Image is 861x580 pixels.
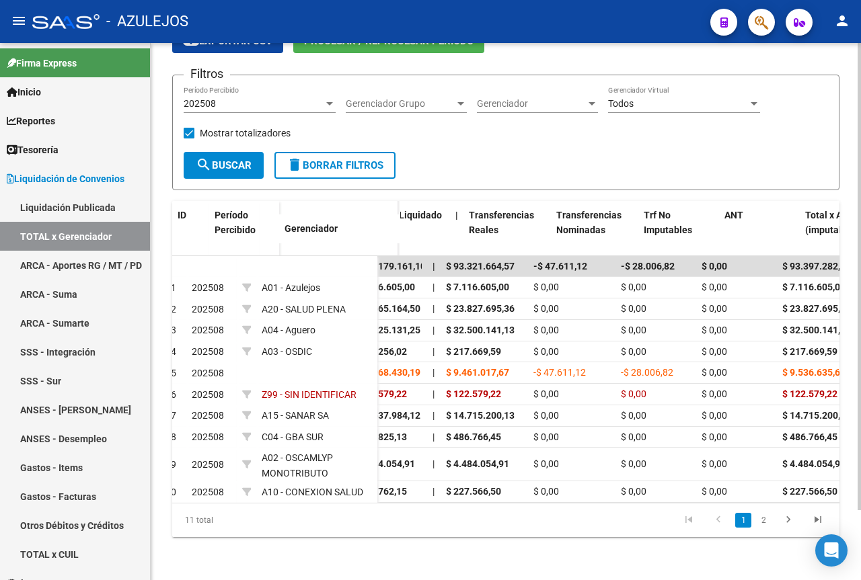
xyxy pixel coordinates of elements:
span: Gerenciador [477,98,586,110]
span: $ 0,00 [702,431,727,442]
datatable-header-cell: ANT [719,201,800,260]
datatable-header-cell: Gerenciador [279,214,400,243]
span: $ 227.566,50 [446,486,501,497]
span: | [433,261,435,272]
h3: Filtros [184,65,230,83]
span: $ 7.116.605,00 [782,282,846,292]
span: $ 93.397.282,51 [782,261,851,272]
span: $ 4.484.054,91 [352,458,415,469]
span: $ 217.669,59 [782,346,837,357]
datatable-header-cell: Total Liquidado [369,201,450,260]
span: $ 0,00 [702,458,727,469]
span: 202508 [192,282,224,293]
span: $ 14.715.200,13 [782,410,851,421]
span: $ 122.579,22 [782,388,837,399]
span: | [433,303,435,314]
span: 202508 [192,410,224,421]
span: $ 0,00 [533,388,559,399]
span: Exportar CSV [183,35,272,47]
span: 202508 [192,389,224,400]
span: $ 0,00 [621,458,646,469]
span: $ 30.225.131,25 [352,325,420,335]
span: | [433,431,435,442]
span: 202508 [192,346,224,357]
button: Borrar Filtros [274,152,396,179]
span: 202508 [192,487,224,497]
a: go to last page [805,513,831,528]
span: $ 217.669,59 [446,346,501,357]
span: $ 9.536.635,61 [782,367,846,378]
span: | [433,458,435,469]
datatable-header-cell: Transferencias Nominadas [551,201,638,260]
span: $ 227.566,50 [782,486,837,497]
span: $ 0,00 [621,346,646,357]
mat-icon: search [196,157,212,173]
span: $ 0,00 [621,486,646,497]
span: $ 0,00 [621,282,646,292]
span: Z99 - SIN IDENTIFICAR [262,389,357,400]
span: $ 106.179.161,10 [352,261,426,272]
span: $ 0,00 [702,367,727,378]
span: A15 - SANAR SA [262,410,329,421]
span: $ 0,00 [702,325,727,335]
span: ANT [724,210,743,220]
span: $ 0,00 [702,486,727,497]
span: -$ 28.006,82 [621,261,675,272]
span: | [433,367,435,378]
span: A20 - SALUD PLENA [262,304,346,315]
span: $ 4.484.054,91 [782,458,846,469]
span: -$ 47.611,12 [533,261,587,272]
span: $ 13.537.984,12 [352,410,420,421]
span: $ 4.484.054,91 [446,458,509,469]
span: $ 0,00 [533,282,559,292]
span: $ 248.762,15 [352,486,407,497]
span: Borrar Filtros [287,159,383,171]
span: 202508 [184,98,216,109]
span: $ 486.766,45 [446,431,501,442]
span: | [433,486,435,497]
span: A04 - Aguero [262,325,315,335]
a: go to previous page [706,513,731,528]
datatable-header-cell: Trf No Imputables [638,201,719,260]
span: Trf No Imputables [644,210,692,236]
span: Tesorería [7,142,59,157]
span: Transferencias Reales [469,210,534,236]
a: go to next page [776,513,801,528]
div: 11 total [172,503,303,537]
span: $ 0,00 [621,388,646,399]
span: 202508 [192,368,224,378]
span: Período Percibido [215,210,256,236]
span: - AZULEJOS [106,7,188,36]
span: $ 23.827.695,36 [446,303,515,314]
mat-icon: delete [287,157,303,173]
span: $ 0,00 [621,325,646,335]
span: 202508 [192,431,224,442]
span: $ 0,00 [702,346,727,357]
span: | [433,282,435,292]
span: Total x ARCA (imputable) [805,210,860,236]
span: A03 - OSDIC [262,346,312,357]
span: Gerenciador Grupo [346,98,455,110]
span: Total Liquidado [375,210,442,220]
datatable-header-cell: ID [172,201,209,257]
span: Buscar [196,159,252,171]
span: $ 122.579,22 [446,388,501,399]
span: $ 0,00 [702,410,727,421]
span: $ 9.461.017,67 [446,367,509,378]
span: 202508 [192,459,224,470]
span: $ 0,00 [533,303,559,314]
span: C04 - GBA SUR [262,431,324,442]
span: $ 0,00 [533,486,559,497]
span: A10 - CONEXION SALUD [262,487,363,497]
span: Mostrar totalizadores [200,125,291,141]
span: $ 25.968.430,19 [352,367,420,378]
mat-icon: person [834,13,850,29]
span: $ 23.665.164,50 [352,303,420,314]
span: Liquidación de Convenios [7,171,124,186]
span: $ 32.500.141,13 [446,325,515,335]
span: Todos [608,98,634,109]
li: page 1 [733,509,753,532]
span: $ 0,00 [621,410,646,421]
span: $ 0,00 [533,410,559,421]
a: go to first page [676,513,702,528]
